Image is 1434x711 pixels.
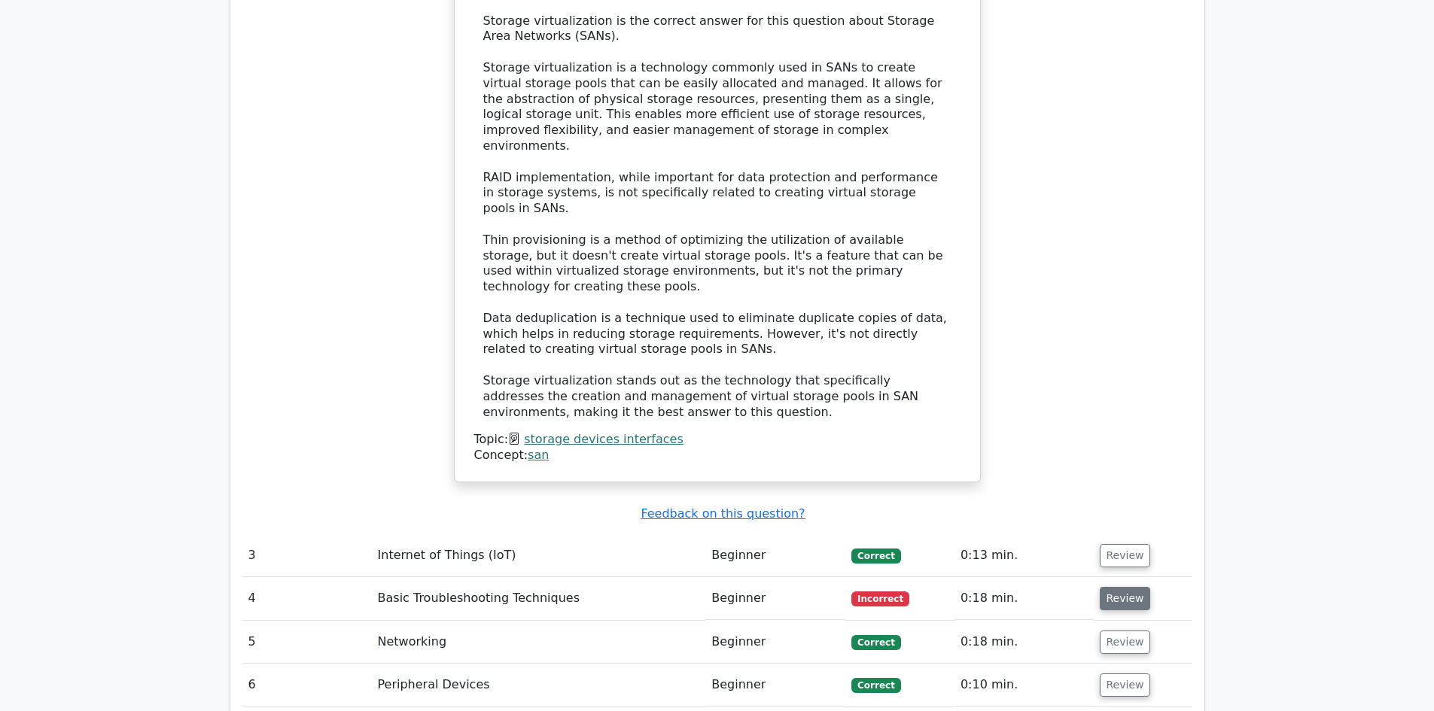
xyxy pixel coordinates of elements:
[954,534,1094,577] td: 0:13 min.
[705,664,845,706] td: Beginner
[851,678,900,693] span: Correct
[954,621,1094,664] td: 0:18 min.
[851,635,900,650] span: Correct
[242,577,372,620] td: 4
[1100,587,1151,610] button: Review
[242,664,372,706] td: 6
[242,621,372,664] td: 5
[851,591,909,606] span: Incorrect
[372,621,706,664] td: Networking
[705,534,845,577] td: Beginner
[483,14,951,421] div: Storage virtualization is the correct answer for this question about Storage Area Networks (SANs)...
[705,621,845,664] td: Beginner
[851,548,900,564] span: Correct
[954,577,1094,620] td: 0:18 min.
[474,432,961,448] div: Topic:
[1100,630,1151,654] button: Review
[372,577,706,620] td: Basic Troubleshooting Techniques
[524,432,684,446] a: storage devices interfaces
[528,448,549,462] a: san
[474,448,961,463] div: Concept:
[242,534,372,577] td: 3
[372,534,706,577] td: Internet of Things (IoT)
[705,577,845,620] td: Beginner
[1100,673,1151,697] button: Review
[372,664,706,706] td: Peripheral Devices
[954,664,1094,706] td: 0:10 min.
[641,506,805,521] a: Feedback on this question?
[1100,544,1151,567] button: Review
